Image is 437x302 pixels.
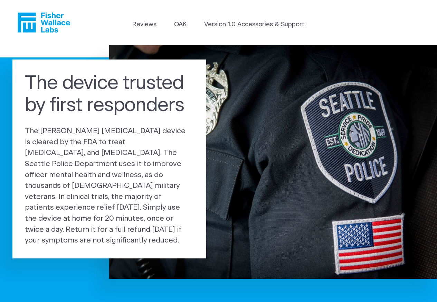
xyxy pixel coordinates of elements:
a: Fisher Wallace [18,12,70,33]
a: Reviews [132,20,156,29]
a: OAK [174,20,187,29]
a: Version 1.0 Accessories & Support [204,20,305,29]
h1: The device trusted by first responders [25,72,194,117]
p: The [PERSON_NAME] [MEDICAL_DATA] device is cleared by the FDA to treat [MEDICAL_DATA], and [MEDIC... [25,126,194,246]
